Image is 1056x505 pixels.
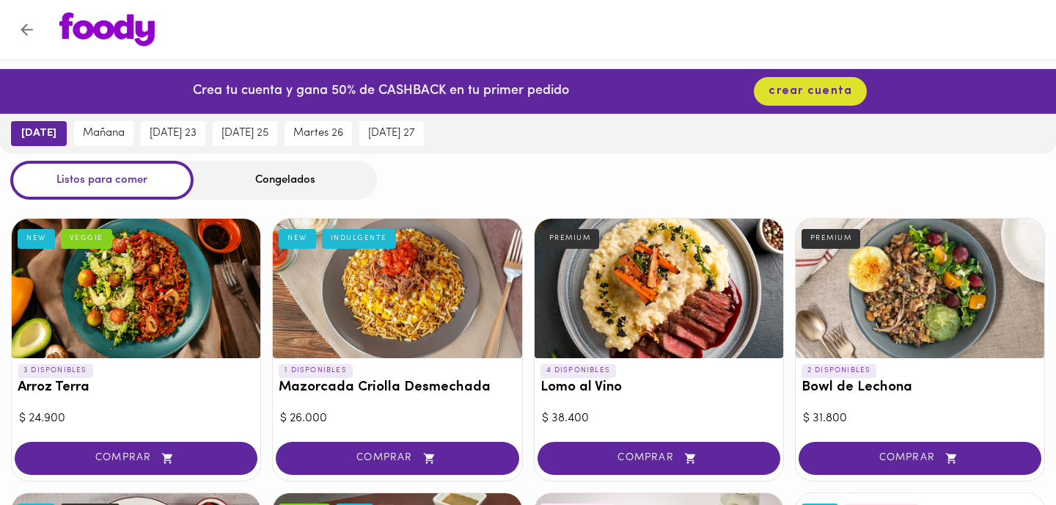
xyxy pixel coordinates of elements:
[21,127,56,140] span: [DATE]
[18,229,55,248] div: NEW
[193,82,569,101] p: Crea tu cuenta y gana 50% de CASHBACK en tu primer pedido
[221,127,268,140] span: [DATE] 25
[279,229,316,248] div: NEW
[802,229,861,248] div: PREMIUM
[769,84,852,98] span: crear cuenta
[280,410,514,427] div: $ 26.000
[817,452,1023,465] span: COMPRAR
[74,121,133,146] button: mañana
[19,410,253,427] div: $ 24.900
[276,442,518,475] button: COMPRAR
[61,229,112,248] div: VEGGIE
[754,77,867,106] button: crear cuenta
[799,442,1041,475] button: COMPRAR
[322,229,396,248] div: INDULGENTE
[279,364,353,377] p: 1 DISPONIBLES
[540,229,600,248] div: PREMIUM
[11,121,67,146] button: [DATE]
[194,161,377,200] div: Congelados
[150,127,197,140] span: [DATE] 23
[15,442,257,475] button: COMPRAR
[538,442,780,475] button: COMPRAR
[273,219,521,358] div: Mazorcada Criolla Desmechada
[12,219,260,358] div: Arroz Terra
[141,121,205,146] button: [DATE] 23
[556,452,762,465] span: COMPRAR
[542,410,776,427] div: $ 38.400
[10,161,194,200] div: Listos para comer
[971,420,1041,490] iframe: Messagebird Livechat Widget
[535,219,783,358] div: Lomo al Vino
[9,12,45,48] button: Volver
[285,121,352,146] button: martes 26
[803,410,1037,427] div: $ 31.800
[59,12,155,46] img: logo.png
[540,364,617,377] p: 4 DISPONIBLES
[33,452,239,465] span: COMPRAR
[293,127,343,140] span: martes 26
[802,380,1038,396] h3: Bowl de Lechona
[540,380,777,396] h3: Lomo al Vino
[796,219,1044,358] div: Bowl de Lechona
[802,364,877,377] p: 2 DISPONIBLES
[18,364,93,377] p: 3 DISPONIBLES
[18,380,254,396] h3: Arroz Terra
[83,127,125,140] span: mañana
[368,127,415,140] span: [DATE] 27
[213,121,277,146] button: [DATE] 25
[279,380,516,396] h3: Mazorcada Criolla Desmechada
[294,452,500,465] span: COMPRAR
[359,121,424,146] button: [DATE] 27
